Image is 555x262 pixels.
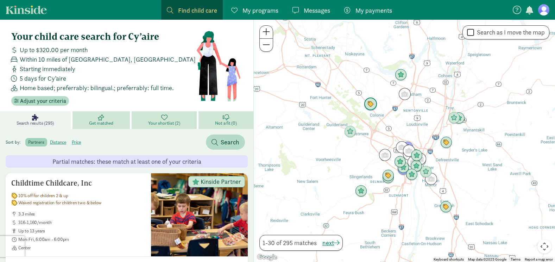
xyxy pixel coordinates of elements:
img: Google [256,253,279,262]
span: Home based; preferrably: bilingual.; preferrably: full time. [20,83,174,93]
div: Click to see details [403,145,415,157]
div: Click to see details [355,185,367,197]
div: Click to see details [448,112,460,124]
button: next [322,238,340,248]
div: Click to see details [425,173,437,185]
div: Click to see details [382,170,394,182]
span: Search results (295) [17,120,54,126]
div: Partial matches: these match at least one of your criteria [6,155,248,168]
label: partners [25,138,47,146]
a: Kinside [6,5,47,14]
div: Click to see details [410,160,422,172]
a: Your shortlist (2) [132,111,198,129]
div: Click to see details [394,156,406,168]
span: Mon-Fri, 6:00am - 6:00pm [18,237,145,242]
div: Click to see details [399,88,411,100]
span: My programs [242,6,278,15]
div: Click to see details [409,149,421,161]
span: 3.3 miles [18,211,145,217]
a: Terms (opens in new tab) [511,257,521,261]
span: 5 days for Cy’aire [20,74,66,83]
div: Click to see details [440,137,452,149]
span: Starting immediately [20,64,75,74]
span: Adjust your criteria [20,97,66,105]
span: Messages [304,6,330,15]
div: Click to see details [364,98,377,111]
button: Map camera controls [537,239,551,254]
span: Up to $320.00 per month [20,45,88,55]
span: Sort by: [6,139,24,145]
span: Waived registration for children two & below [18,200,102,206]
span: 316-1,160/month [18,220,145,225]
div: Click to see details [420,166,432,178]
span: Not a fit (0) [215,120,236,126]
div: Click to see details [411,150,423,162]
button: Keyboard shortcuts [434,257,464,262]
span: Kinside Partner [201,179,241,185]
span: up to 13 years [18,228,145,234]
span: Within 10 miles of [GEOGRAPHIC_DATA], [GEOGRAPHIC_DATA] [20,55,196,64]
div: Click to see details [440,201,452,213]
div: Click to see details [396,141,408,153]
button: Adjust your criteria [11,96,69,106]
a: Report a map error [525,257,553,261]
div: Click to see details [406,169,418,181]
div: Click to see details [395,69,407,81]
span: Map data ©2025 Google [468,257,506,261]
span: Center [18,245,145,251]
div: Click to see details [344,126,356,138]
span: Your shortlist (2) [148,120,180,126]
h5: Childtime Childcare, Inc [11,179,145,187]
span: My payments [355,6,392,15]
span: 10% off for children 2 & up [18,193,68,199]
span: Find child care [178,6,217,15]
label: price [69,138,84,146]
span: Search [221,137,239,147]
span: Get matched [89,120,113,126]
div: Click to see details [379,149,391,161]
div: Click to see details [408,156,420,168]
button: Search [206,135,245,150]
label: Search as I move the map [474,28,545,37]
h4: Your child care search for Cy’aire [11,31,196,42]
span: 1-30 of 295 matches [263,238,317,248]
label: distance [47,138,69,146]
a: Not a fit (0) [198,111,253,129]
a: Get matched [72,111,132,129]
a: Open this area in Google Maps (opens a new window) [256,253,279,262]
